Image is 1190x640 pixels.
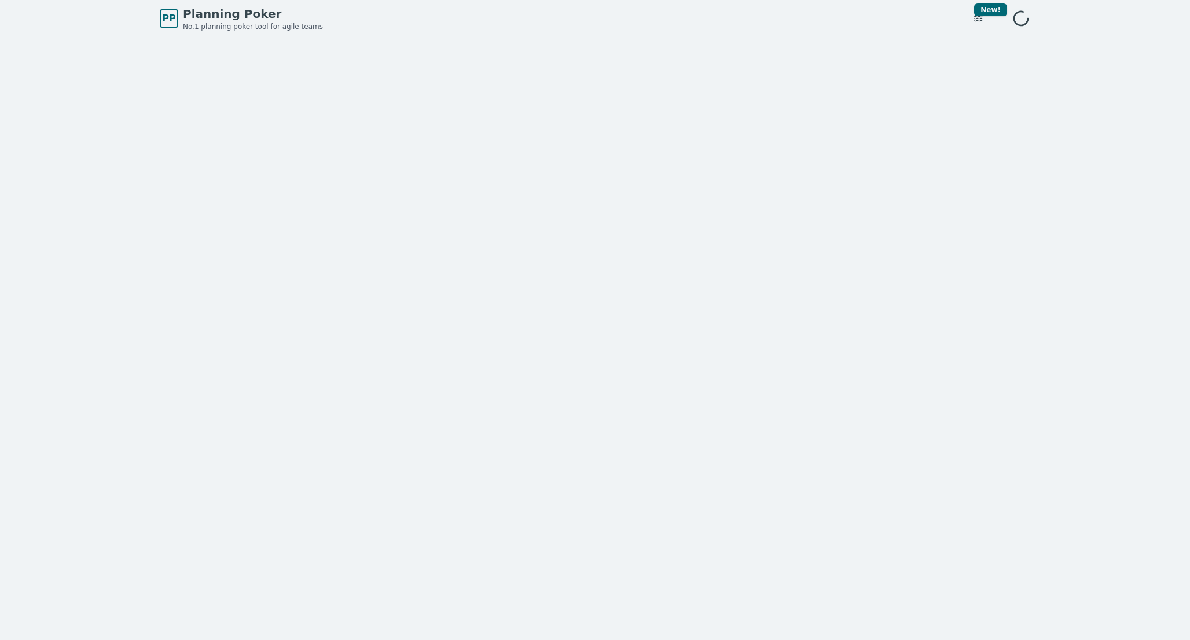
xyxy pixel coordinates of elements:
button: New! [968,8,989,29]
div: New! [974,3,1007,16]
span: Planning Poker [183,6,323,22]
a: PPPlanning PokerNo.1 planning poker tool for agile teams [160,6,323,31]
span: PP [162,12,175,25]
span: No.1 planning poker tool for agile teams [183,22,323,31]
